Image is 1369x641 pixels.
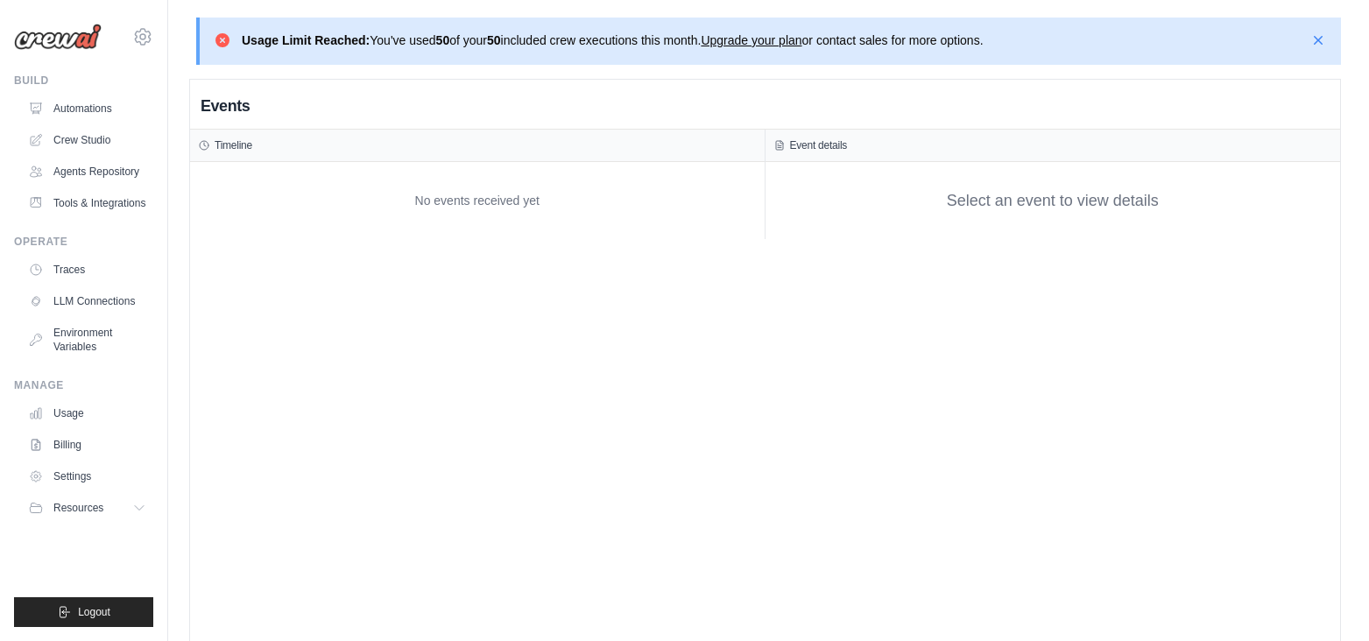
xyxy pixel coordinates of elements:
[78,605,110,619] span: Logout
[21,287,153,315] a: LLM Connections
[215,138,252,152] h3: Timeline
[14,24,102,50] img: Logo
[14,235,153,249] div: Operate
[21,126,153,154] a: Crew Studio
[790,138,848,152] h3: Event details
[947,189,1159,213] div: Select an event to view details
[436,33,450,47] strong: 50
[21,256,153,284] a: Traces
[21,494,153,522] button: Resources
[701,33,801,47] a: Upgrade your plan
[14,597,153,627] button: Logout
[21,462,153,490] a: Settings
[21,399,153,427] a: Usage
[21,95,153,123] a: Automations
[242,32,984,49] p: You've used of your included crew executions this month. or contact sales for more options.
[14,378,153,392] div: Manage
[21,431,153,459] a: Billing
[242,33,370,47] strong: Usage Limit Reached:
[199,171,756,230] div: No events received yet
[53,501,103,515] span: Resources
[21,158,153,186] a: Agents Repository
[487,33,501,47] strong: 50
[21,189,153,217] a: Tools & Integrations
[201,94,250,118] h2: Events
[21,319,153,361] a: Environment Variables
[14,74,153,88] div: Build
